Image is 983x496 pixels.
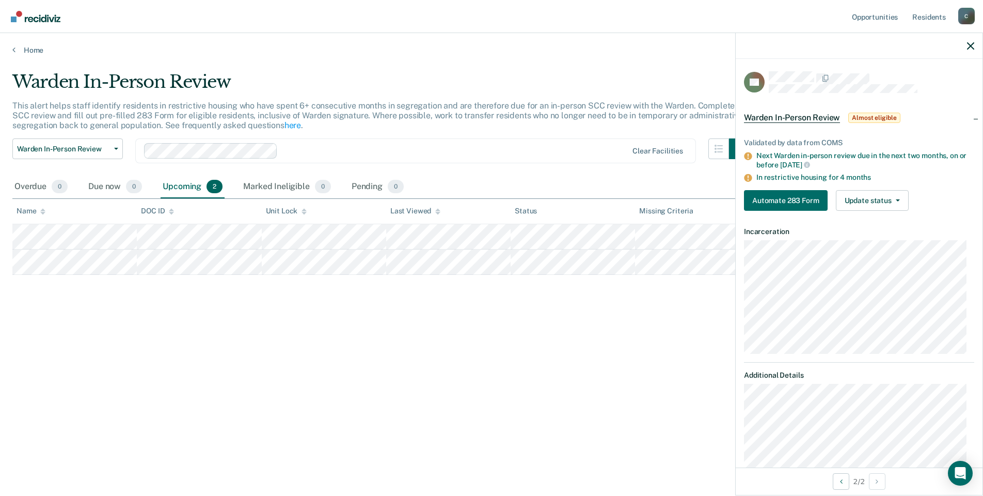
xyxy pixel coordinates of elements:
div: Pending [350,176,406,198]
dt: Incarceration [744,227,974,236]
div: Clear facilities [632,147,683,156]
div: 2 / 2 [736,468,982,495]
span: 0 [126,180,142,193]
span: Almost eligible [848,113,900,123]
div: In restrictive housing for 4 months [756,173,974,182]
span: Warden In-Person Review [744,113,840,123]
button: Next Opportunity [869,473,885,490]
div: Missing Criteria [639,207,693,215]
button: Previous Opportunity [833,473,849,490]
button: Profile dropdown button [958,8,975,24]
div: Last Viewed [390,207,440,215]
button: Automate 283 Form [744,190,828,211]
span: 0 [315,180,331,193]
div: Open Intercom Messenger [948,461,973,486]
div: Next Warden in-person review due in the next two months, on or before [DATE] [756,151,974,169]
span: Warden In-Person Review [17,145,110,153]
a: Home [12,45,971,55]
p: This alert helps staff identify residents in restrictive housing who have spent 6+ consecutive mo... [12,101,742,130]
div: C [958,8,975,24]
span: 2 [207,180,223,193]
span: 0 [388,180,404,193]
div: Due now [86,176,144,198]
span: 0 [52,180,68,193]
div: Name [17,207,45,215]
img: Recidiviz [11,11,60,22]
button: Update status [836,190,909,211]
div: Unit Lock [266,207,307,215]
div: Upcoming [161,176,225,198]
div: Validated by data from COMS [744,138,974,147]
div: Warden In-Person Review [12,71,750,101]
div: Overdue [12,176,70,198]
div: Marked Ineligible [241,176,333,198]
div: Status [515,207,537,215]
a: here [284,120,301,130]
dt: Additional Details [744,371,974,380]
div: Warden In-Person ReviewAlmost eligible [736,101,982,134]
a: Navigate to form link [744,190,832,211]
div: DOC ID [141,207,174,215]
